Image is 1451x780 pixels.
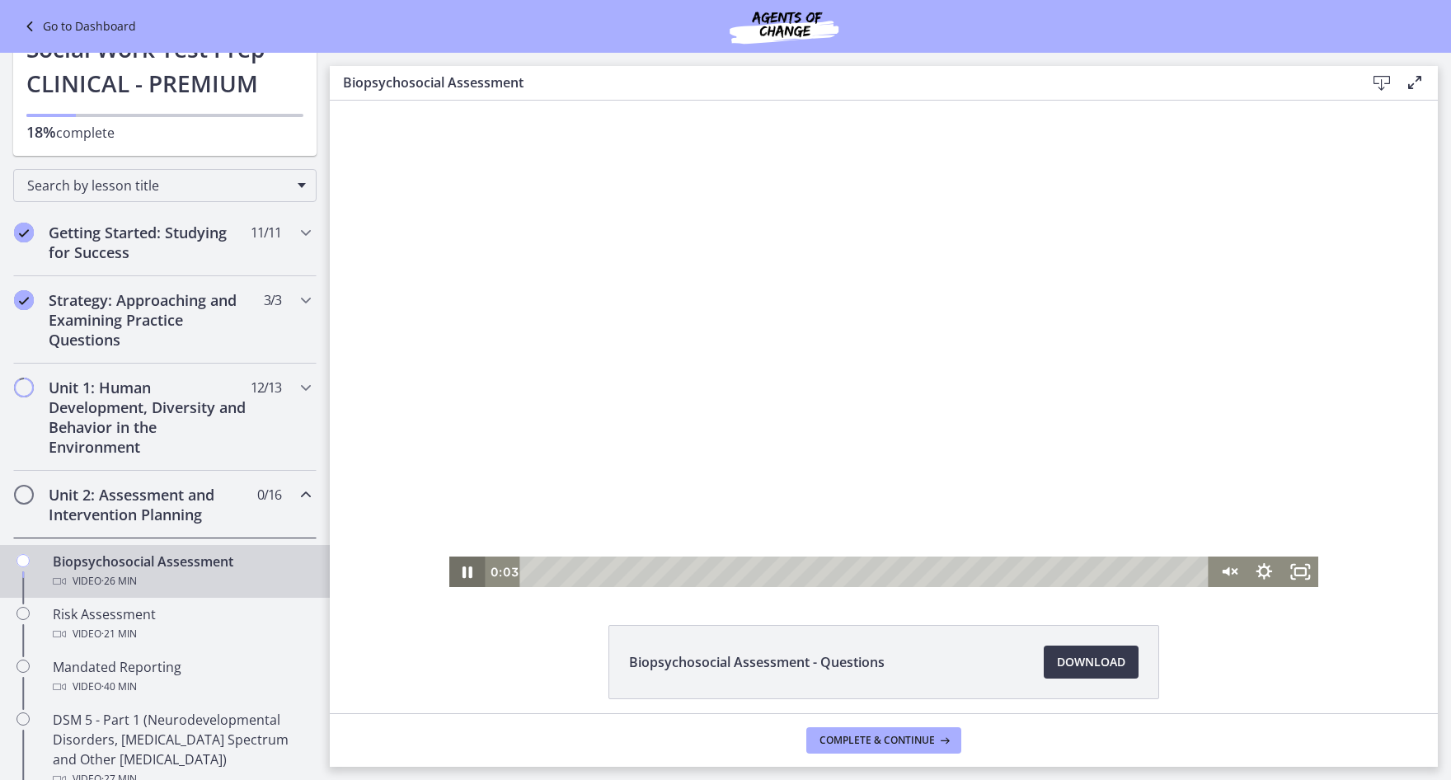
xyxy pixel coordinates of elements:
[101,624,137,644] span: · 21 min
[251,378,281,397] span: 12 / 13
[53,571,310,591] div: Video
[13,169,317,202] div: Search by lesson title
[880,456,917,486] button: Unmute
[20,16,136,36] a: Go to Dashboard
[49,290,250,350] h2: Strategy: Approaching and Examining Practice Questions
[1044,646,1139,679] a: Download
[49,223,250,262] h2: Getting Started: Studying for Success
[685,7,883,46] img: Agents of Change Social Work Test Prep
[27,176,289,195] span: Search by lesson title
[49,485,250,524] h2: Unit 2: Assessment and Intervention Planning
[53,657,310,697] div: Mandated Reporting
[1057,652,1125,672] span: Download
[53,624,310,644] div: Video
[53,552,310,591] div: Biopsychosocial Assessment
[53,677,310,697] div: Video
[26,122,56,142] span: 18%
[26,122,303,143] p: complete
[343,73,1339,92] h3: Biopsychosocial Assessment
[101,571,137,591] span: · 26 min
[917,456,953,486] button: Show settings menu
[806,727,961,754] button: Complete & continue
[251,223,281,242] span: 11 / 11
[952,456,988,486] button: Fullscreen
[629,652,885,672] span: Biopsychosocial Assessment - Questions
[14,223,34,242] i: Completed
[257,485,281,505] span: 0 / 16
[53,604,310,644] div: Risk Assessment
[101,677,137,697] span: · 40 min
[14,290,34,310] i: Completed
[330,101,1438,587] iframe: Video Lesson
[264,290,281,310] span: 3 / 3
[819,734,935,747] span: Complete & continue
[49,378,250,457] h2: Unit 1: Human Development, Diversity and Behavior in the Environment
